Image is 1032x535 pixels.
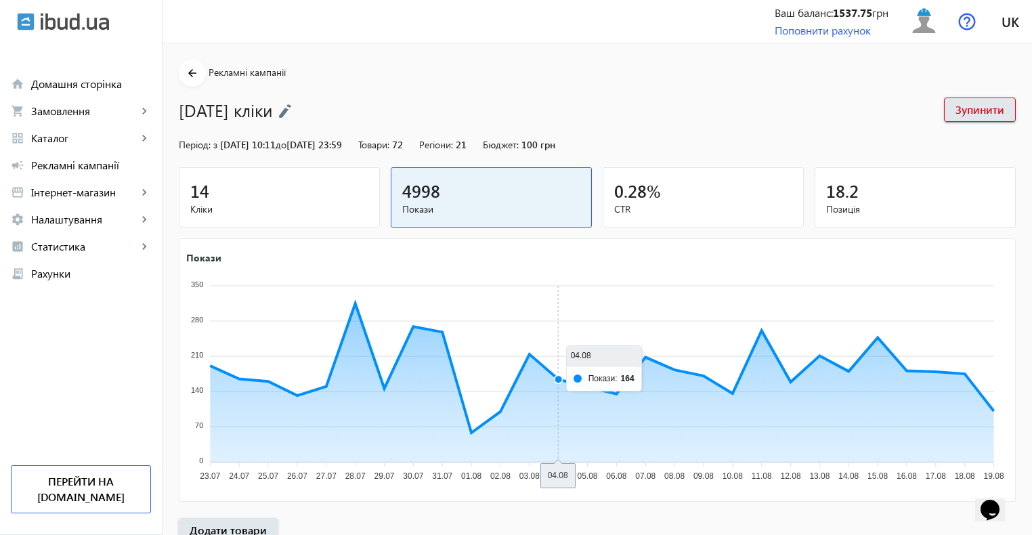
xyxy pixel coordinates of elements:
span: Рахунки [31,267,151,280]
tspan: 19.08 [984,471,1004,481]
tspan: 12.08 [781,471,801,481]
span: Статистика [31,240,137,253]
tspan: 210 [191,351,203,359]
span: Рекламні кампанії [31,158,151,172]
span: Регіони: [419,138,453,151]
tspan: 10.08 [723,471,743,481]
tspan: 09.08 [693,471,714,481]
img: help.svg [958,13,976,30]
tspan: 25.07 [258,471,278,481]
mat-icon: shopping_cart [11,104,24,118]
text: Покази [186,251,221,263]
tspan: 30.07 [403,471,423,481]
span: [DATE] 10:11 [DATE] 23:59 [220,138,342,151]
tspan: 24.07 [229,471,249,481]
img: ibud.svg [17,13,35,30]
button: Зупинити [944,98,1016,122]
span: Кліки [190,202,368,216]
tspan: 280 [191,315,203,323]
span: Налаштування [31,213,137,226]
mat-icon: keyboard_arrow_right [137,186,151,199]
tspan: 31.07 [432,471,452,481]
tspan: 29.07 [374,471,394,481]
tspan: 13.08 [809,471,830,481]
b: 1537.75 [833,5,872,20]
mat-icon: home [11,77,24,91]
span: Період: з [179,138,217,151]
span: Покази [402,202,580,216]
mat-icon: keyboard_arrow_right [137,104,151,118]
tspan: 140 [191,386,203,394]
tspan: 27.07 [316,471,337,481]
mat-icon: keyboard_arrow_right [137,131,151,145]
span: uk [1002,13,1019,30]
span: CTR [614,202,792,216]
tspan: 350 [191,280,203,288]
mat-icon: settings [11,213,24,226]
span: 14 [190,179,209,202]
tspan: 01.08 [461,471,481,481]
tspan: 26.07 [287,471,307,481]
span: Домашня сторінка [31,77,151,91]
tspan: 07.08 [635,471,655,481]
tspan: 05.08 [578,471,598,481]
span: 72 [392,138,403,151]
span: 100 грн [521,138,555,151]
tspan: 28.07 [345,471,366,481]
mat-icon: keyboard_arrow_right [137,213,151,226]
span: Товари: [358,138,389,151]
mat-icon: arrow_back [184,65,201,82]
span: 18.2 [826,179,859,202]
mat-icon: keyboard_arrow_right [137,240,151,253]
tspan: 15.08 [867,471,888,481]
tspan: 0 [199,456,203,465]
tspan: 18.08 [955,471,975,481]
tspan: 14.08 [838,471,859,481]
tspan: 16.08 [897,471,917,481]
span: Позиція [826,202,1004,216]
span: % [647,179,661,202]
span: Каталог [31,131,137,145]
tspan: 08.08 [664,471,685,481]
span: Рекламні кампанії [209,66,286,79]
tspan: 04.08 [549,471,569,481]
span: 0.28 [614,179,647,202]
mat-icon: storefront [11,186,24,199]
span: Інтернет-магазин [31,186,137,199]
tspan: 02.08 [490,471,511,481]
span: 21 [456,138,467,151]
a: Перейти на [DOMAIN_NAME] [11,465,151,513]
mat-icon: grid_view [11,131,24,145]
h1: [DATE] кліки [179,98,930,122]
span: Замовлення [31,104,137,118]
mat-icon: analytics [11,240,24,253]
img: user.svg [909,6,939,37]
tspan: 03.08 [519,471,540,481]
tspan: 11.08 [752,471,772,481]
tspan: 17.08 [926,471,946,481]
tspan: 23.07 [200,471,220,481]
mat-icon: receipt_long [11,267,24,280]
div: Ваш баланс: грн [775,5,888,20]
iframe: chat widget [975,481,1018,521]
a: Поповнити рахунок [775,23,871,37]
mat-icon: campaign [11,158,24,172]
tspan: 06.08 [606,471,626,481]
span: Зупинити [955,102,1004,117]
span: 4998 [402,179,440,202]
span: Бюджет: [483,138,519,151]
img: ibud_text.svg [41,13,109,30]
span: до [276,138,286,151]
tspan: 70 [195,421,203,429]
